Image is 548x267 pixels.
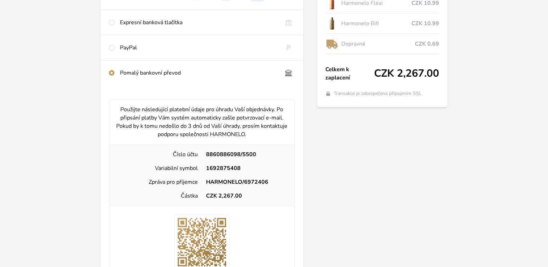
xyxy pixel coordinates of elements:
img: delivery-lo.png [325,35,338,53]
div: Expresní banková tlačítka [120,18,277,27]
img: CLEAN_BIFI_se_stinem_x-lo.jpg [325,15,338,32]
div: HARMONELO/6972406 [202,178,289,186]
span: Celkem k zaplacení [325,65,374,82]
div: Zpráva pro příjemce [115,178,202,186]
div: Číslo účtu [115,150,202,159]
div: 8860886098/5500 [202,150,289,159]
img: paypal.svg [282,44,295,52]
span: CZK 10.99 [411,19,439,28]
span: Harmonelo Bifi [341,19,411,28]
span: Transakce je zabezpečena připojením SSL [334,90,422,97]
img: onlineBanking_CZ.svg [282,18,295,27]
div: PayPal [120,44,277,52]
img: bankTransfer_IBAN.svg [282,69,295,77]
div: Variabilní symbol [115,164,202,172]
span: CZK 0.69 [415,40,439,48]
div: CZK 2,267.00 [202,192,289,200]
p: Použijte následující platební údaje pro úhradu Vaší objednávky. Po připsání platby Vám systém aut... [115,105,289,139]
div: Částka [115,192,202,200]
div: 1692875408 [202,164,289,172]
span: CZK 2,267.00 [374,67,439,80]
div: Pomalý bankovní převod [120,69,277,77]
span: Dopravné [341,40,415,48]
